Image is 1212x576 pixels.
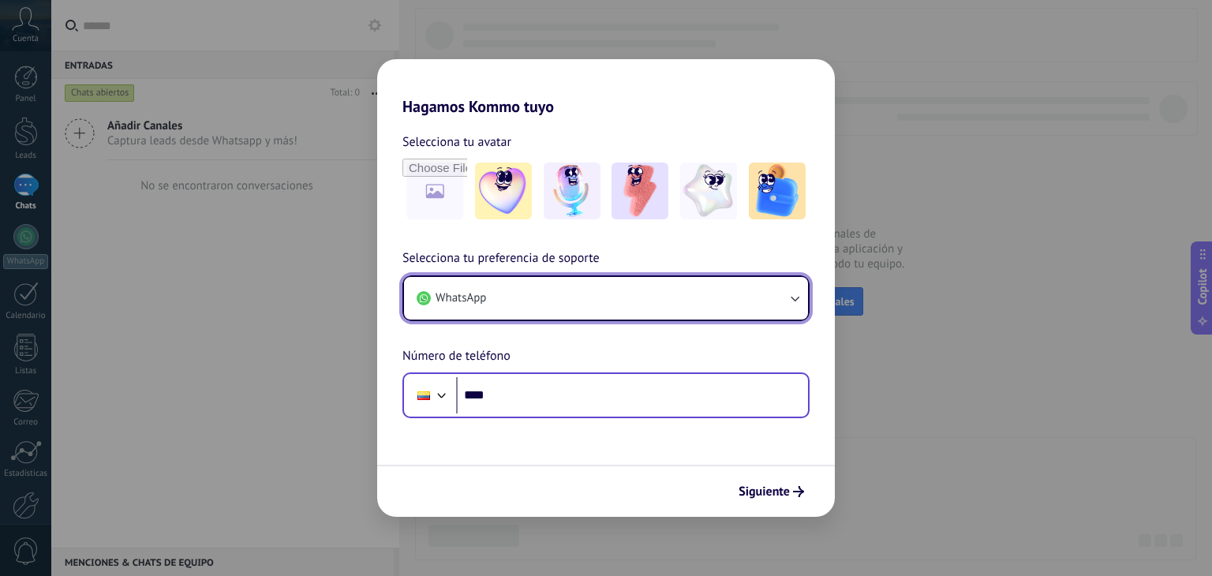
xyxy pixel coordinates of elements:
div: Ecuador: + 593 [409,379,439,412]
span: WhatsApp [436,290,486,306]
h2: Hagamos Kommo tuyo [377,59,835,116]
span: Selecciona tu avatar [402,132,511,152]
img: -3.jpeg [612,163,668,219]
span: Selecciona tu preferencia de soporte [402,249,600,269]
button: WhatsApp [404,277,808,320]
button: Siguiente [731,478,811,505]
img: -4.jpeg [680,163,737,219]
img: -2.jpeg [544,163,600,219]
span: Siguiente [739,486,790,497]
span: Número de teléfono [402,346,511,367]
img: -1.jpeg [475,163,532,219]
img: -5.jpeg [749,163,806,219]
